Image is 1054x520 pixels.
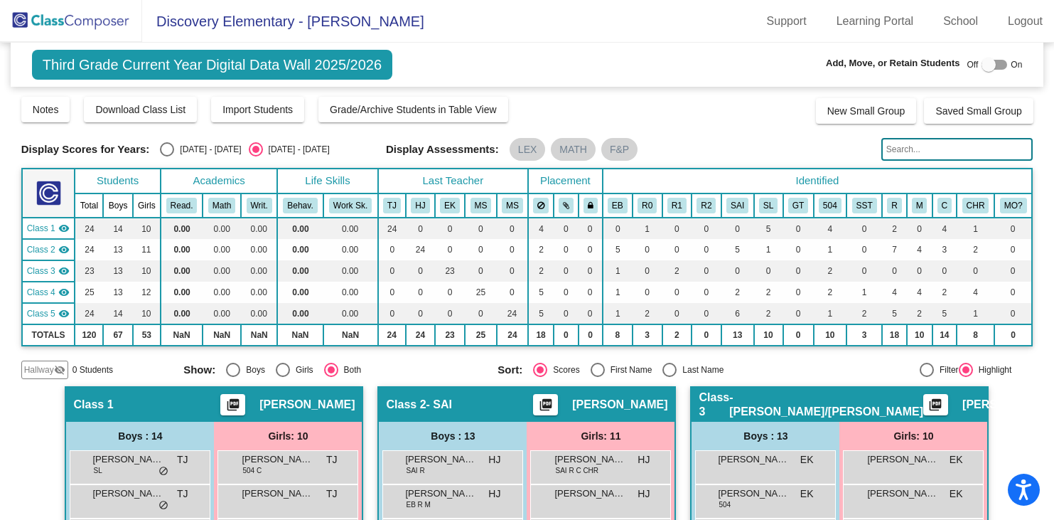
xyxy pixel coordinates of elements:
td: 67 [103,324,132,346]
td: Maddy Salerno - SAI [22,282,75,303]
td: NaN [161,324,203,346]
td: 10 [907,324,932,346]
td: 0 [633,239,662,260]
td: Meaghan Swenson - SAI [22,303,75,324]
td: 13 [721,324,754,346]
td: 14 [932,324,957,346]
td: 2 [662,260,692,282]
td: 0.00 [241,218,277,239]
td: 5 [754,218,783,239]
span: Class 3 [27,265,55,277]
td: 13 [103,282,132,303]
td: 0 [957,260,994,282]
td: 0 [994,218,1032,239]
td: 0 [435,282,465,303]
td: 4 [957,282,994,303]
button: SAI [726,198,748,213]
td: 25 [465,282,496,303]
td: 8 [603,324,633,346]
td: 0.00 [241,239,277,260]
button: MS [502,198,523,213]
td: 0.00 [277,303,323,324]
button: HJ [411,198,429,213]
mat-icon: visibility [58,287,70,298]
mat-icon: visibility [58,244,70,255]
td: 3 [633,324,662,346]
span: Add, Move, or Retain Students [826,56,960,70]
td: 0.00 [241,282,277,303]
td: 8 [957,324,994,346]
td: 0 [721,260,754,282]
td: 24 [406,324,435,346]
div: Scores [547,364,579,376]
td: 0 [783,303,814,324]
span: Sort: [498,364,522,376]
span: Off [967,58,979,71]
td: 0 [579,303,603,324]
td: 0.00 [161,260,203,282]
span: Download Class List [95,104,185,115]
button: M [912,198,927,213]
td: 2 [528,239,554,260]
div: Filter [934,364,959,376]
td: 4 [907,282,932,303]
span: Class 5 [27,307,55,320]
button: Work Sk. [329,198,372,213]
td: 24 [378,218,406,239]
td: 5 [932,303,957,324]
th: Academics [161,169,278,193]
td: 5 [528,303,554,324]
span: Display Assessments: [386,143,499,156]
td: 2 [528,260,554,282]
td: 5 [721,239,754,260]
td: 0 [932,260,957,282]
span: Notes [33,104,59,115]
th: Girls [133,193,161,218]
td: 3 [846,324,882,346]
td: 2 [633,303,662,324]
th: 504 Accomodation Plan [814,193,847,218]
button: Notes [21,97,70,122]
td: 1 [814,303,847,324]
td: 1 [957,218,994,239]
td: 0 [994,239,1032,260]
th: Ella Kimbrell [435,193,465,218]
td: 10 [133,260,161,282]
td: 5 [528,282,554,303]
th: Last Teacher [378,169,529,193]
td: 2 [932,282,957,303]
td: 0 [497,260,528,282]
td: 0.00 [161,303,203,324]
td: 5 [603,239,633,260]
td: 0.00 [203,282,241,303]
th: Emergent Bilingual | Reclassified This School Year [633,193,662,218]
th: Maddy Salerno [465,193,496,218]
td: 0.00 [203,303,241,324]
button: New Small Group [816,98,917,124]
td: TOTALS [22,324,75,346]
td: 2 [814,260,847,282]
td: 0 [721,218,754,239]
td: 2 [662,324,692,346]
td: 24 [75,239,103,260]
th: Speech & Language IEP [754,193,783,218]
span: Class 1 [27,222,55,235]
th: Reclassified Fluent English Proficient | Year 2 [692,193,721,218]
th: Identified [603,169,1033,193]
td: 0 [692,324,721,346]
td: 10 [133,303,161,324]
span: New Small Group [827,105,905,117]
td: 25 [465,324,496,346]
td: 0 [882,260,906,282]
td: 14 [103,218,132,239]
th: Total [75,193,103,218]
button: EK [440,198,460,213]
mat-chip: F&P [601,138,638,161]
td: 2 [721,282,754,303]
td: 0 [406,260,435,282]
td: 24 [75,218,103,239]
mat-radio-group: Select an option [183,363,487,377]
button: Download Class List [84,97,197,122]
button: EB [608,198,628,213]
td: 2 [754,303,783,324]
